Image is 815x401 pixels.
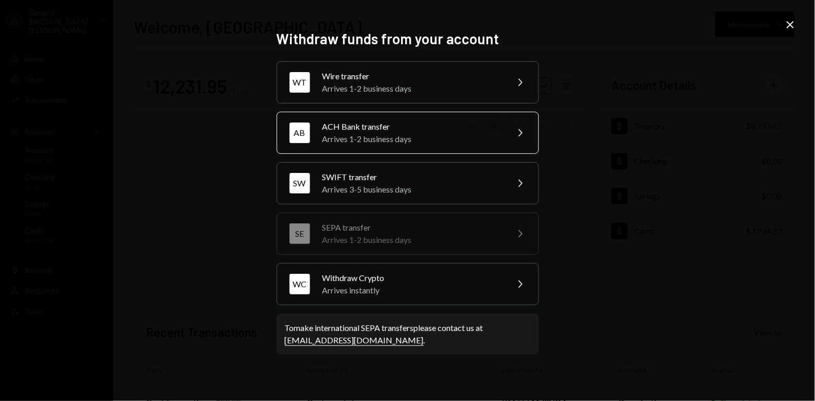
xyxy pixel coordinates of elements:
[322,284,501,297] div: Arrives instantly
[322,221,501,234] div: SEPA transfer
[277,29,539,49] h2: Withdraw funds from your account
[277,213,539,255] button: SESEPA transferArrives 1-2 business days
[289,223,310,244] div: SE
[322,272,501,284] div: Withdraw Crypto
[322,171,501,183] div: SWIFT transfer
[289,274,310,294] div: WC
[285,335,424,346] a: [EMAIL_ADDRESS][DOMAIN_NAME]
[289,123,310,143] div: AB
[322,234,501,246] div: Arrives 1-2 business days
[322,70,501,82] div: Wire transfer
[289,72,310,93] div: WT
[277,61,539,103] button: WTWire transferArrives 1-2 business days
[322,133,501,145] div: Arrives 1-2 business days
[277,112,539,154] button: ABACH Bank transferArrives 1-2 business days
[322,183,501,196] div: Arrives 3-5 business days
[322,82,501,95] div: Arrives 1-2 business days
[289,173,310,194] div: SW
[322,120,501,133] div: ACH Bank transfer
[285,322,531,346] div: To make international SEPA transfers please contact us at .
[277,263,539,305] button: WCWithdraw CryptoArrives instantly
[277,162,539,204] button: SWSWIFT transferArrives 3-5 business days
